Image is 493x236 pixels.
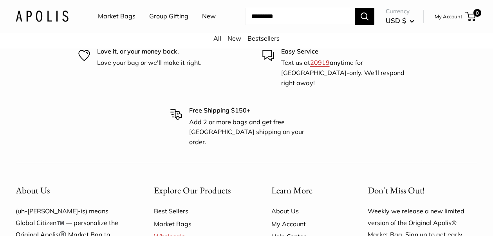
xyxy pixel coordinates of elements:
[281,58,415,88] p: Text us at anytime for [GEOGRAPHIC_DATA]-only. We’ll respond right away!
[386,14,414,27] button: USD $
[98,11,135,22] a: Market Bags
[16,184,50,196] span: About Us
[435,12,462,21] a: My Account
[154,184,231,196] span: Explore Our Products
[386,6,414,17] span: Currency
[271,218,340,230] a: My Account
[310,59,330,66] a: 20919
[355,8,374,25] button: Search
[16,183,126,198] button: About Us
[149,11,188,22] a: Group Gifting
[213,34,221,42] a: All
[271,183,340,198] button: Learn More
[97,58,202,68] p: Love your bag or we'll make it right.
[271,205,340,217] a: About Us
[466,12,476,21] a: 0
[154,183,244,198] button: Explore Our Products
[247,34,280,42] a: Bestsellers
[97,46,202,57] p: Love it, or your money back.
[189,105,323,116] p: Free Shipping $150+
[154,205,244,217] a: Best Sellers
[271,184,312,196] span: Learn More
[154,218,244,230] a: Market Bags
[368,183,477,198] p: Don't Miss Out!
[189,117,323,147] p: Add 2 or more bags and get free [GEOGRAPHIC_DATA] shipping on your order.
[228,34,241,42] a: New
[281,46,415,57] p: Easy Service
[245,8,355,25] input: Search...
[473,9,481,17] span: 0
[16,11,69,22] img: Apolis
[386,16,406,25] span: USD $
[202,11,216,22] a: New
